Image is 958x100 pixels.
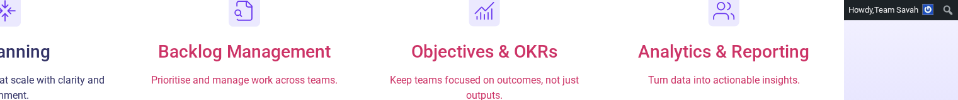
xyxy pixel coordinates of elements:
[895,39,958,100] iframe: Chat Widget
[411,41,557,62] span: Objectives & OKRs
[158,41,331,62] span: Backlog Management
[638,41,809,62] span: Analytics & Reporting
[874,5,918,15] span: Team Savah
[617,73,831,88] p: Turn data into actionable insights.
[137,73,351,88] p: Prioritise and manage work across teams.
